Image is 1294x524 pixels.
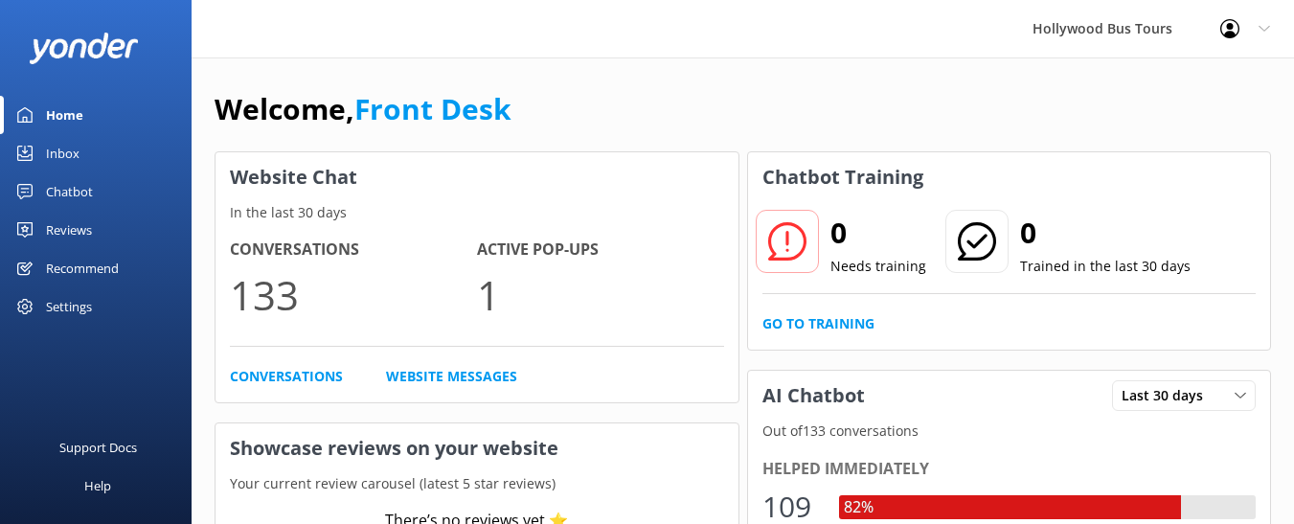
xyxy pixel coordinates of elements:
[84,467,111,505] div: Help
[46,134,79,172] div: Inbox
[748,152,938,202] h3: Chatbot Training
[215,86,511,132] h1: Welcome,
[762,457,1257,482] div: Helped immediately
[230,366,343,387] a: Conversations
[830,256,926,277] p: Needs training
[46,172,93,211] div: Chatbot
[354,89,511,128] a: Front Desk
[830,210,926,256] h2: 0
[1020,256,1191,277] p: Trained in the last 30 days
[748,371,879,421] h3: AI Chatbot
[46,249,119,287] div: Recommend
[230,262,477,327] p: 133
[839,495,878,520] div: 82%
[216,202,738,223] p: In the last 30 days
[748,421,1271,442] p: Out of 133 conversations
[46,287,92,326] div: Settings
[230,238,477,262] h4: Conversations
[216,473,738,494] p: Your current review carousel (latest 5 star reviews)
[386,366,517,387] a: Website Messages
[216,152,738,202] h3: Website Chat
[1122,385,1215,406] span: Last 30 days
[477,238,724,262] h4: Active Pop-ups
[29,33,139,64] img: yonder-white-logo.png
[59,428,137,467] div: Support Docs
[46,96,83,134] div: Home
[1020,210,1191,256] h2: 0
[46,211,92,249] div: Reviews
[762,313,874,334] a: Go to Training
[477,262,724,327] p: 1
[216,423,738,473] h3: Showcase reviews on your website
